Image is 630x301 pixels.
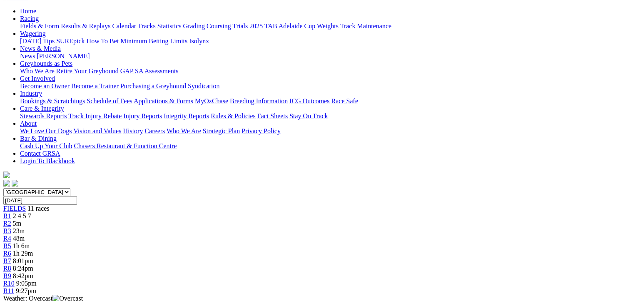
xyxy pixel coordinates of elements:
a: Integrity Reports [164,112,209,119]
a: Bar & Dining [20,135,57,142]
a: Strategic Plan [203,127,240,134]
a: Track Injury Rebate [68,112,122,119]
span: 1h 29m [13,250,33,257]
a: Wagering [20,30,46,37]
a: Industry [20,90,42,97]
a: [PERSON_NAME] [37,52,90,60]
a: R1 [3,212,11,219]
a: GAP SA Assessments [120,67,179,75]
a: Cash Up Your Club [20,142,72,149]
a: Trials [232,22,248,30]
a: Retire Your Greyhound [56,67,119,75]
a: We Love Our Dogs [20,127,72,134]
span: 23m [13,227,25,234]
a: Chasers Restaurant & Function Centre [74,142,177,149]
span: 11 races [27,205,49,212]
a: [DATE] Tips [20,37,55,45]
a: R3 [3,227,11,234]
a: Greyhounds as Pets [20,60,72,67]
a: Care & Integrity [20,105,64,112]
img: logo-grsa-white.png [3,172,10,178]
a: Careers [144,127,165,134]
a: Weights [317,22,339,30]
div: Care & Integrity [20,112,627,120]
div: Wagering [20,37,627,45]
a: Race Safe [331,97,358,104]
a: Applications & Forms [134,97,193,104]
a: R9 [3,272,11,279]
a: Home [20,7,36,15]
a: Who We Are [20,67,55,75]
a: Tracks [138,22,156,30]
a: Privacy Policy [242,127,281,134]
a: Grading [183,22,205,30]
span: 8:01pm [13,257,33,264]
img: facebook.svg [3,180,10,187]
a: Calendar [112,22,136,30]
a: Syndication [188,82,219,90]
a: Stewards Reports [20,112,67,119]
a: History [123,127,143,134]
a: Injury Reports [123,112,162,119]
span: 9:27pm [16,287,36,294]
a: Fields & Form [20,22,59,30]
a: About [20,120,37,127]
span: 2 4 5 7 [13,212,31,219]
div: Greyhounds as Pets [20,67,627,75]
a: R4 [3,235,11,242]
a: R10 [3,280,15,287]
a: R7 [3,257,11,264]
a: Fact Sheets [257,112,288,119]
a: Bookings & Scratchings [20,97,85,104]
a: Rules & Policies [211,112,256,119]
div: Racing [20,22,627,30]
a: Isolynx [189,37,209,45]
a: Who We Are [167,127,201,134]
a: 2025 TAB Adelaide Cup [249,22,315,30]
a: R8 [3,265,11,272]
a: R2 [3,220,11,227]
a: How To Bet [87,37,119,45]
a: R6 [3,250,11,257]
a: Coursing [207,22,231,30]
div: Get Involved [20,82,627,90]
a: Vision and Values [73,127,121,134]
span: 48m [13,235,25,242]
a: Statistics [157,22,182,30]
img: twitter.svg [12,180,18,187]
input: Select date [3,196,77,205]
a: Get Involved [20,75,55,82]
div: Industry [20,97,627,105]
a: Contact GRSA [20,150,60,157]
span: 8:24pm [13,265,33,272]
div: About [20,127,627,135]
a: R5 [3,242,11,249]
a: FIELDS [3,205,26,212]
span: 8:42pm [13,272,33,279]
a: Schedule of Fees [87,97,132,104]
a: Results & Replays [61,22,110,30]
a: News & Media [20,45,61,52]
a: Login To Blackbook [20,157,75,164]
a: R11 [3,287,14,294]
span: 1h 6m [13,242,30,249]
a: ICG Outcomes [289,97,329,104]
a: Stay On Track [289,112,328,119]
div: Bar & Dining [20,142,627,150]
a: Become an Owner [20,82,70,90]
a: MyOzChase [195,97,228,104]
a: News [20,52,35,60]
span: 9:05pm [16,280,37,287]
